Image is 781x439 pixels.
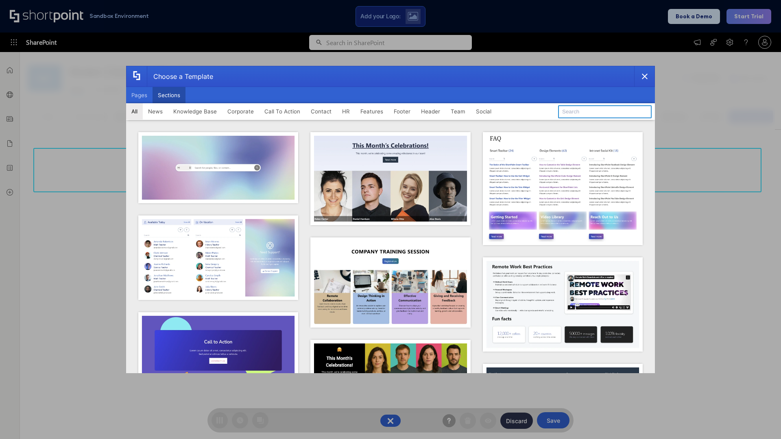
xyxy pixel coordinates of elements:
[445,103,471,120] button: Team
[635,345,781,439] iframe: Chat Widget
[259,103,305,120] button: Call To Action
[416,103,445,120] button: Header
[126,66,655,373] div: template selector
[153,87,185,103] button: Sections
[471,103,497,120] button: Social
[222,103,259,120] button: Corporate
[355,103,388,120] button: Features
[126,103,143,120] button: All
[147,66,213,87] div: Choose a Template
[558,105,652,118] input: Search
[305,103,337,120] button: Contact
[337,103,355,120] button: HR
[126,87,153,103] button: Pages
[168,103,222,120] button: Knowledge Base
[143,103,168,120] button: News
[388,103,416,120] button: Footer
